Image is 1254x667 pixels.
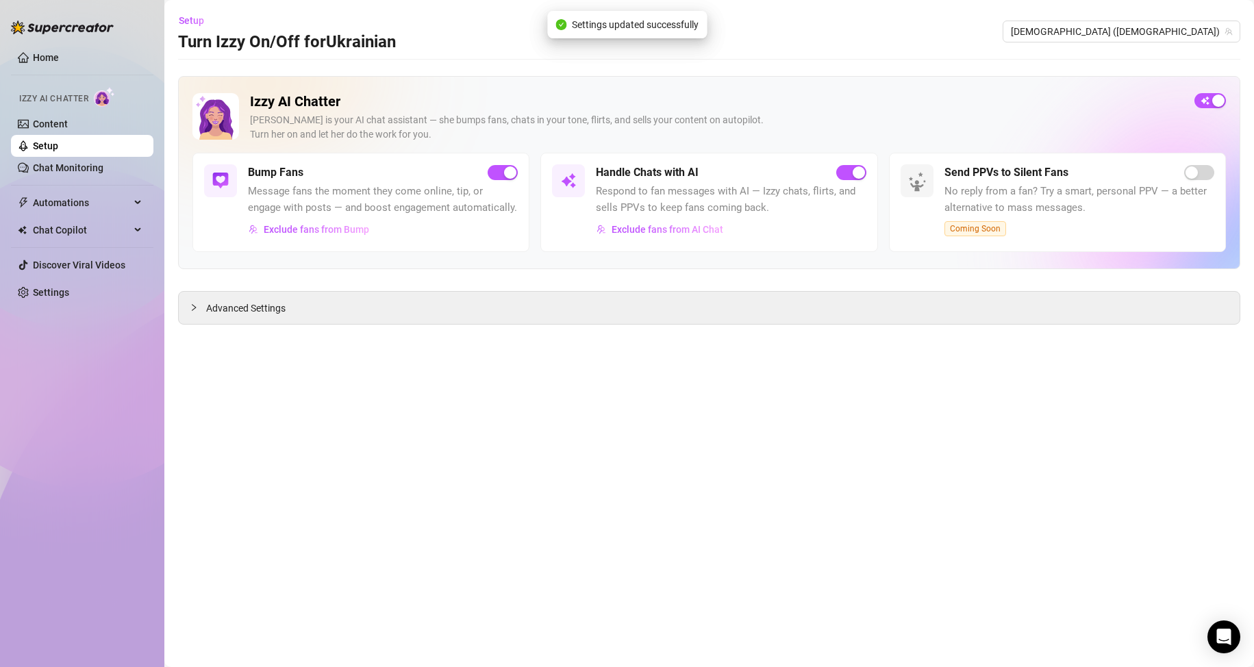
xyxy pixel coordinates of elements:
img: svg%3e [249,225,258,234]
h2: Izzy AI Chatter [250,93,1183,110]
h5: Send PPVs to Silent Fans [944,164,1068,181]
span: check-circle [555,19,566,30]
div: collapsed [190,300,206,315]
span: Chat Copilot [33,219,130,241]
img: Chat Copilot [18,225,27,235]
button: Setup [178,10,215,32]
span: Settings updated successfully [572,17,699,32]
span: collapsed [190,303,198,312]
span: Message fans the moment they come online, tip, or engage with posts — and boost engagement automa... [248,184,518,216]
a: Setup [33,140,58,151]
span: Coming Soon [944,221,1006,236]
img: Izzy AI Chatter [192,93,239,140]
a: Settings [33,287,69,298]
img: logo-BBDzfeDw.svg [11,21,114,34]
img: AI Chatter [94,87,115,107]
span: Ukrainian (ukrainianmodel) [1011,21,1232,42]
img: silent-fans-ppv-o-N6Mmdf.svg [908,172,930,194]
a: Chat Monitoring [33,162,103,173]
img: svg%3e [597,225,606,234]
span: Respond to fan messages with AI — Izzy chats, flirts, and sells PPVs to keep fans coming back. [596,184,866,216]
h5: Bump Fans [248,164,303,181]
span: Automations [33,192,130,214]
div: Open Intercom Messenger [1207,620,1240,653]
a: Content [33,118,68,129]
span: No reply from a fan? Try a smart, personal PPV — a better alternative to mass messages. [944,184,1214,216]
span: Exclude fans from Bump [264,224,369,235]
span: team [1225,27,1233,36]
button: Exclude fans from AI Chat [596,218,724,240]
h3: Turn Izzy On/Off for Ukrainian [178,32,396,53]
img: svg%3e [212,173,229,189]
img: svg%3e [560,173,577,189]
h5: Handle Chats with AI [596,164,699,181]
button: Exclude fans from Bump [248,218,370,240]
span: Izzy AI Chatter [19,92,88,105]
span: Setup [179,15,204,26]
span: Exclude fans from AI Chat [612,224,723,235]
span: thunderbolt [18,197,29,208]
span: Advanced Settings [206,301,286,316]
a: Home [33,52,59,63]
div: [PERSON_NAME] is your AI chat assistant — she bumps fans, chats in your tone, flirts, and sells y... [250,113,1183,142]
a: Discover Viral Videos [33,260,125,270]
